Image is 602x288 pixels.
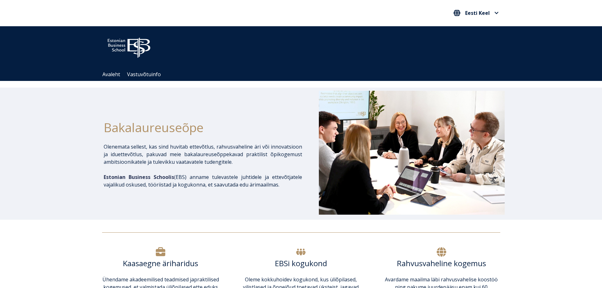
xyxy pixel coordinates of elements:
button: Eesti Keel [452,8,500,18]
div: Navigation Menu [99,68,510,81]
a: Avaleht [102,71,120,78]
span: Eesti Keel [465,10,490,15]
span: Estonian Business Schoolis [104,174,174,181]
p: Olenemata sellest, kas sind huvitab ettevõtlus, rahvusvaheline äri või innovatsioon ja iduettevõt... [104,143,302,166]
nav: Vali oma keel [452,8,500,18]
h6: Rahvusvaheline kogemus [383,259,500,268]
h6: EBSi kogukond [242,259,360,268]
img: Bakalaureusetudengid [319,91,505,215]
span: Ühendame akadeemilised teadmised ja [102,276,194,283]
h6: Kaasaegne äriharidus [102,259,219,268]
h1: Bakalaureuseõpe [104,118,302,137]
img: ebs_logo2016_white [102,33,156,60]
p: EBS) anname tulevastele juhtidele ja ettevõtjatele vajalikud oskused, tööriistad ja kogukonna, et... [104,173,302,188]
span: ( [104,174,176,181]
a: Vastuvõtuinfo [127,71,161,78]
